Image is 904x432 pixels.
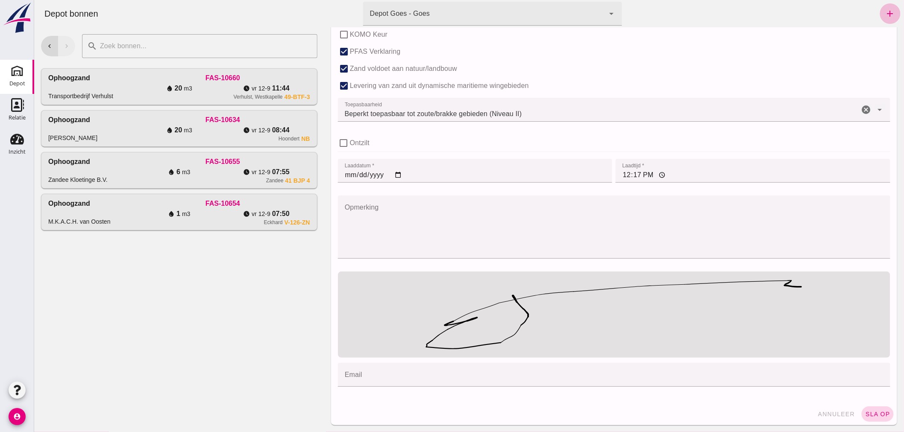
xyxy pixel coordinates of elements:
span: 20 [141,83,148,93]
label: Zand voldoet aan natuur/landbouw [316,60,423,77]
a: Ophoogzand[PERSON_NAME]FAS-1063420m3vr 12-908:44Hoondertnb [7,110,283,147]
label: PFAS Verklaring [316,43,367,60]
div: Ophoogzand [14,73,56,83]
i: water_drop [132,85,139,92]
span: vr 12-9 [217,84,236,93]
span: annuleer [784,411,821,417]
span: 20 [141,125,148,135]
div: FAS-10660 [101,73,276,83]
span: m3 [148,168,156,176]
i: water_drop [134,169,141,175]
label: Ontzilt [316,134,335,152]
span: vr 12-9 [217,126,236,134]
img: logo-small.a267ee39.svg [2,2,32,34]
span: vr 12-9 [217,210,236,218]
input: Zoek bonnen... [63,34,278,58]
div: Ophoogzand [14,198,56,209]
div: FAS-10634 [101,115,276,125]
div: V-126-ZN [250,219,276,226]
div: Verhulst, Westkapelle [200,93,249,100]
div: 49-BTF-3 [250,93,276,100]
div: Hoondert [244,135,265,142]
span: m3 [150,84,158,93]
div: 41 BJP 4 [251,177,276,184]
i: watch_later [209,127,216,134]
i: Wis Toepasbaarheid [827,105,837,115]
span: Beperkt toepasbaar tot zoute/brakke gebieden (Niveau II) [311,109,488,119]
div: nb [267,135,276,142]
label: KOMO Keur [316,26,353,43]
i: watch_later [209,210,216,217]
i: add [851,9,861,19]
i: chevron_left [12,42,19,50]
div: Zandee Kloetinge B.V. [14,175,73,184]
div: Depot Goes - Goes [336,9,396,19]
a: OphoogzandM.K.A.C.H. van OostenFAS-106541m3vr 12-907:50EckhardV-126-ZN [7,194,283,231]
div: Depot [9,81,25,86]
i: watch_later [209,85,216,92]
i: account_circle [9,408,26,425]
button: annuleer [780,406,825,422]
span: 08:44 [238,125,255,135]
div: Eckhard [230,219,249,226]
i: water_drop [134,210,141,217]
i: search [53,41,63,51]
div: Zandee [232,177,249,184]
div: FAS-10654 [101,198,276,209]
span: vr 12-9 [217,168,236,176]
div: Ophoogzand [14,115,56,125]
span: 1 [142,209,146,219]
i: arrow_drop_down [572,9,583,19]
span: 6 [142,167,146,177]
span: sla op [831,411,856,417]
div: M.K.A.C.H. van Oosten [14,217,76,226]
span: 11:44 [238,83,255,93]
i: arrow_drop_down [841,105,851,115]
div: Relatie [9,115,26,120]
div: [PERSON_NAME] [14,134,63,142]
label: Levering van zand uit dynamische maritieme wingebieden [316,77,495,94]
div: Transportbedrijf Verhulst [14,92,79,100]
span: 07:55 [238,167,255,177]
div: Inzicht [9,149,26,155]
a: OphoogzandZandee Kloetinge B.V.FAS-106556m3vr 12-907:55Zandee41 BJP 4 [7,152,283,189]
div: Ophoogzand [14,157,56,167]
button: sla op [828,406,860,422]
i: watch_later [209,169,216,175]
div: Depot bonnen [3,8,71,20]
i: water_drop [132,127,139,134]
a: OphoogzandTransportbedrijf VerhulstFAS-1066020m3vr 12-911:44Verhulst, Westkapelle49-BTF-3 [7,68,283,105]
div: FAS-10655 [101,157,276,167]
span: 07:50 [238,209,255,219]
span: m3 [150,126,158,134]
span: m3 [148,210,156,218]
